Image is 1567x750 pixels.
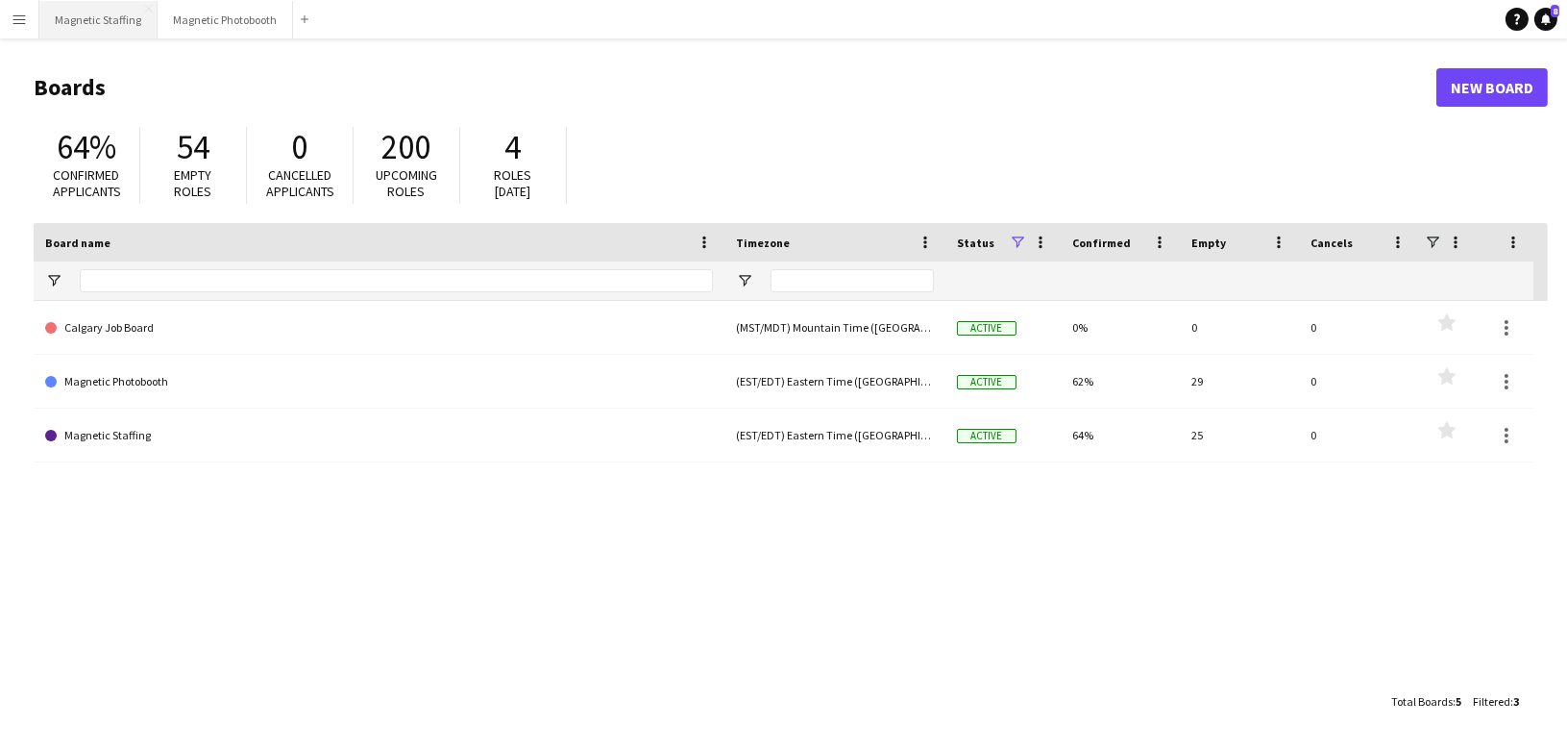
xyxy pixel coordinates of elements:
[1180,355,1299,408] div: 29
[1391,694,1453,709] span: Total Boards
[1513,694,1519,709] span: 3
[1534,8,1557,31] a: 8
[1061,355,1180,408] div: 62%
[266,166,334,200] span: Cancelled applicants
[1391,683,1461,720] div: :
[1180,301,1299,354] div: 0
[80,269,713,292] input: Board name Filter Input
[1310,236,1353,250] span: Cancels
[158,1,293,38] button: Magnetic Photobooth
[1299,409,1418,462] div: 0
[292,126,308,168] span: 0
[1473,683,1519,720] div: :
[724,355,945,408] div: (EST/EDT) Eastern Time ([GEOGRAPHIC_DATA] & [GEOGRAPHIC_DATA])
[1473,694,1510,709] span: Filtered
[382,126,431,168] span: 200
[1061,409,1180,462] div: 64%
[45,301,713,355] a: Calgary Job Board
[175,166,212,200] span: Empty roles
[39,1,158,38] button: Magnetic Staffing
[957,236,994,250] span: Status
[1456,694,1461,709] span: 5
[1072,236,1131,250] span: Confirmed
[771,269,934,292] input: Timezone Filter Input
[1551,5,1559,17] span: 8
[45,236,110,250] span: Board name
[1299,301,1418,354] div: 0
[1061,301,1180,354] div: 0%
[57,126,116,168] span: 64%
[736,236,790,250] span: Timezone
[45,272,62,289] button: Open Filter Menu
[505,126,522,168] span: 4
[957,375,1016,389] span: Active
[34,73,1436,102] h1: Boards
[724,301,945,354] div: (MST/MDT) Mountain Time ([GEOGRAPHIC_DATA] & [GEOGRAPHIC_DATA])
[957,321,1016,336] span: Active
[736,272,753,289] button: Open Filter Menu
[495,166,532,200] span: Roles [DATE]
[1436,68,1548,107] a: New Board
[724,409,945,462] div: (EST/EDT) Eastern Time ([GEOGRAPHIC_DATA] & [GEOGRAPHIC_DATA])
[177,126,209,168] span: 54
[1299,355,1418,408] div: 0
[957,429,1016,443] span: Active
[1191,236,1226,250] span: Empty
[45,355,713,409] a: Magnetic Photobooth
[376,166,437,200] span: Upcoming roles
[53,166,121,200] span: Confirmed applicants
[45,409,713,462] a: Magnetic Staffing
[1180,409,1299,462] div: 25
